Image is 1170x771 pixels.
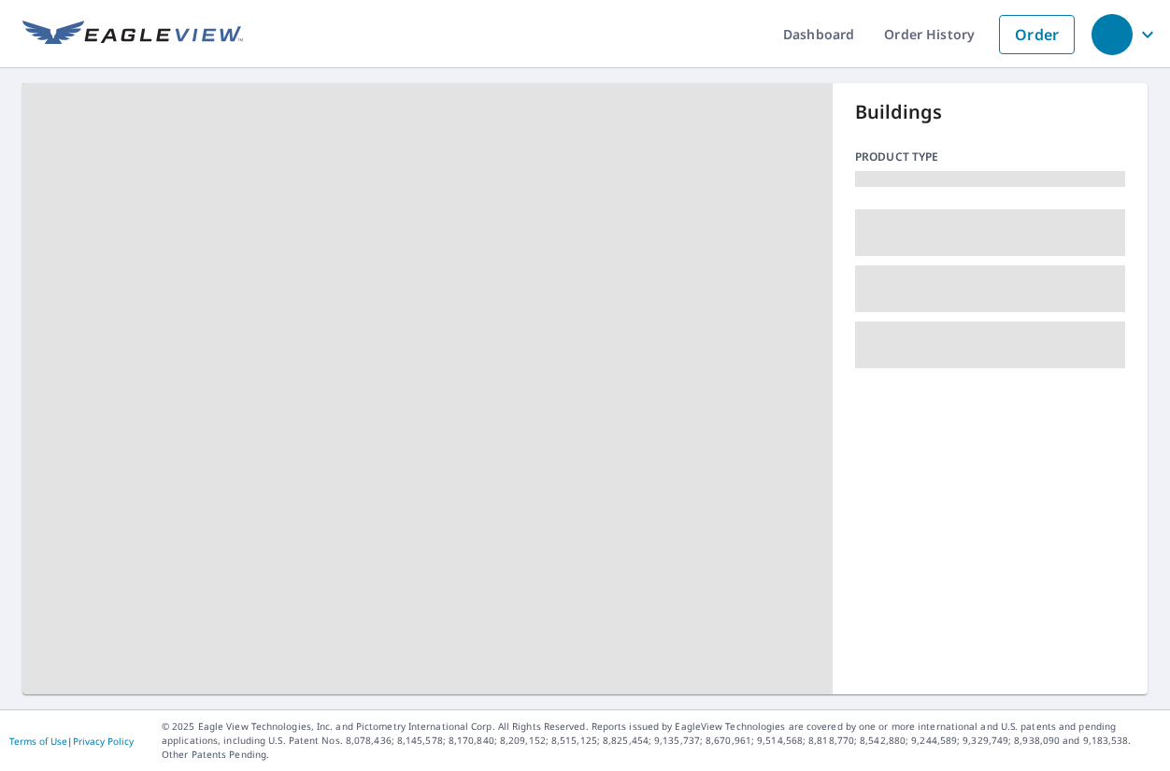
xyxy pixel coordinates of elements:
[162,720,1161,762] p: © 2025 Eagle View Technologies, Inc. and Pictometry International Corp. All Rights Reserved. Repo...
[9,735,67,748] a: Terms of Use
[855,98,1125,126] p: Buildings
[999,15,1075,54] a: Order
[22,21,243,49] img: EV Logo
[855,149,1125,165] p: Product type
[9,735,134,747] p: |
[73,735,134,748] a: Privacy Policy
